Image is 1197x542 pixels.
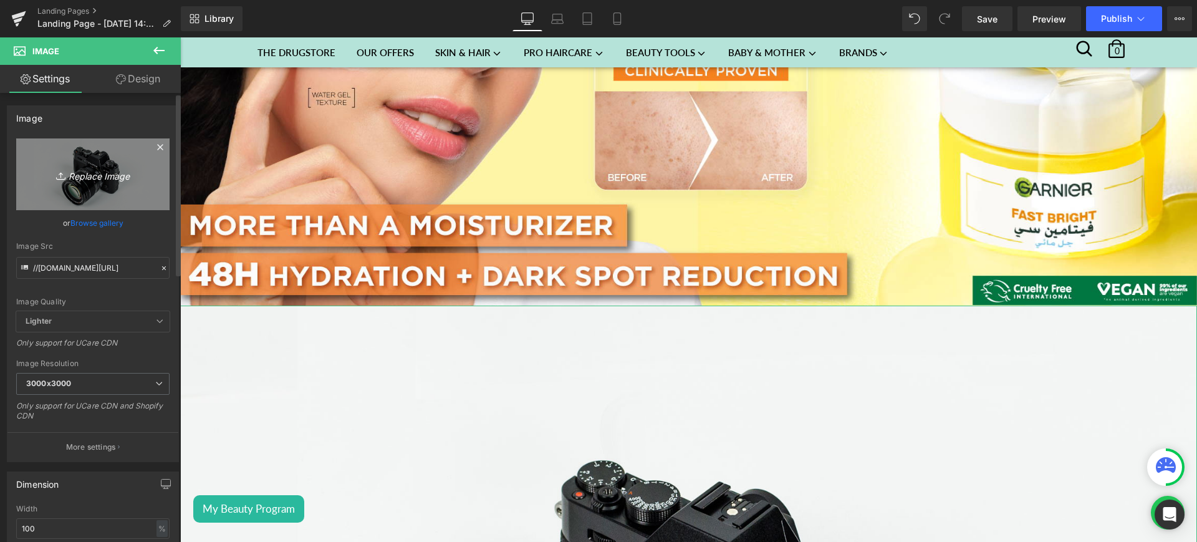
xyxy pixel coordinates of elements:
[932,6,957,31] button: Redo
[16,359,170,368] div: Image Resolution
[32,46,59,56] span: Image
[1032,12,1066,26] span: Preview
[37,19,157,29] span: Landing Page - [DATE] 14:27:51
[602,6,632,31] a: Mobile
[16,216,170,230] div: or
[542,6,572,31] a: Laptop
[7,432,178,462] button: More settings
[156,520,168,537] div: %
[66,442,116,453] p: More settings
[26,316,52,326] b: Lighter
[16,298,170,306] div: Image Quality
[204,13,234,24] span: Library
[26,379,71,388] b: 3000x3000
[16,242,170,251] div: Image Src
[925,9,949,18] span: 0
[16,338,170,356] div: Only support for UCare CDN
[1101,14,1132,24] span: Publish
[13,458,124,485] button: My Beauty Program
[572,6,602,31] a: Tablet
[977,12,997,26] span: Save
[16,106,42,123] div: Image
[1086,6,1162,31] button: Publish
[1167,6,1192,31] button: More
[16,518,170,539] input: auto
[16,472,59,490] div: Dimension
[37,6,181,16] a: Landing Pages
[16,257,170,279] input: Link
[16,401,170,429] div: Only support for UCare CDN and Shopify CDN
[1155,500,1185,530] div: Open Intercom Messenger
[16,505,170,513] div: Width
[512,6,542,31] a: Desktop
[1017,6,1081,31] a: Preview
[70,212,123,234] a: Browse gallery
[924,1,949,12] a: 0
[902,6,927,31] button: Undo
[93,65,183,93] a: Design
[43,167,143,182] i: Replace Image
[181,6,243,31] a: New Library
